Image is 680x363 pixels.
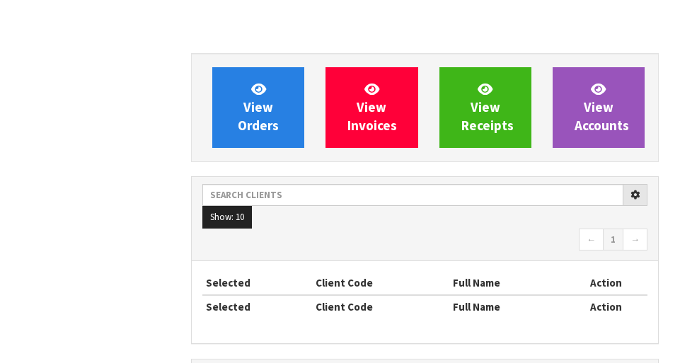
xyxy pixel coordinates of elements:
nav: Page navigation [202,229,647,253]
th: Action [565,295,647,318]
th: Full Name [449,272,565,294]
th: Selected [202,295,312,318]
span: View Orders [238,81,279,134]
th: Action [565,272,647,294]
a: ViewOrders [212,67,304,148]
th: Full Name [449,295,565,318]
th: Client Code [312,295,449,318]
a: ← [579,229,604,251]
input: Search clients [202,184,623,206]
button: Show: 10 [202,206,252,229]
a: ViewInvoices [325,67,417,148]
a: ViewReceipts [439,67,531,148]
a: → [623,229,647,251]
a: 1 [603,229,623,251]
span: View Accounts [575,81,629,134]
span: View Invoices [347,81,397,134]
span: View Receipts [461,81,514,134]
th: Client Code [312,272,449,294]
th: Selected [202,272,312,294]
a: ViewAccounts [553,67,645,148]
